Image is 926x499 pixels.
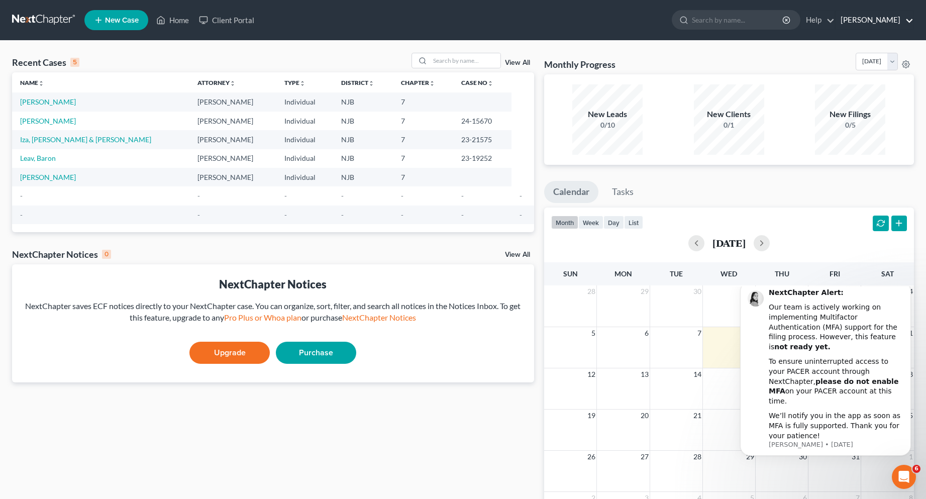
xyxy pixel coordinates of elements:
[197,191,200,200] span: -
[586,410,596,422] span: 19
[230,80,236,86] i: unfold_more
[189,342,270,364] a: Upgrade
[830,269,840,278] span: Fri
[670,269,683,278] span: Tue
[520,211,522,219] span: -
[284,211,287,219] span: -
[801,11,835,29] a: Help
[815,109,885,120] div: New Filings
[102,250,111,259] div: 0
[520,191,522,200] span: -
[44,16,178,65] div: Our team is actively working on implementing Multifactor Authentication (MFA) support for the fil...
[342,313,416,322] a: NextChapter Notices
[20,154,56,162] a: Leav, Baron
[712,238,746,248] h2: [DATE]
[44,70,178,120] div: To ensure uninterrupted access to your PACER account through NextChapter, on your PACER account a...
[429,80,435,86] i: unfold_more
[725,286,926,494] iframe: Intercom notifications message
[189,168,276,186] td: [PERSON_NAME]
[276,130,333,149] td: Individual
[721,269,737,278] span: Wed
[544,58,615,70] h3: Monthly Progress
[90,91,173,99] b: please do not enable
[563,269,578,278] span: Sun
[401,211,403,219] span: -
[276,149,333,168] td: Individual
[393,149,454,168] td: 7
[284,79,305,86] a: Typeunfold_more
[393,92,454,111] td: 7
[20,211,23,219] span: -
[461,191,464,200] span: -
[401,191,403,200] span: -
[20,173,76,181] a: [PERSON_NAME]
[23,4,39,20] img: Profile image for Lindsey
[855,285,861,297] span: 3
[393,168,454,186] td: 7
[692,368,702,380] span: 14
[401,79,435,86] a: Chapterunfold_more
[836,11,913,29] a: [PERSON_NAME]
[603,216,624,229] button: day
[802,285,808,297] span: 2
[572,109,643,120] div: New Leads
[105,17,139,24] span: New Case
[692,410,702,422] span: 21
[299,80,305,86] i: unfold_more
[44,125,178,154] div: We’ll notify you in the app as soon as MFA is fully supported. Thank you for your patience!
[696,327,702,339] span: 7
[194,11,259,29] a: Client Portal
[694,120,764,130] div: 0/1
[12,56,79,68] div: Recent Cases
[640,451,650,463] span: 27
[461,79,493,86] a: Case Nounfold_more
[197,79,236,86] a: Attorneyunfold_more
[197,211,200,219] span: -
[624,216,643,229] button: list
[341,191,344,200] span: -
[505,251,530,258] a: View All
[908,285,914,297] span: 4
[586,368,596,380] span: 12
[189,130,276,149] td: [PERSON_NAME]
[749,285,755,297] span: 1
[586,285,596,297] span: 28
[44,2,178,152] div: Message content
[614,269,632,278] span: Mon
[38,80,44,86] i: unfold_more
[20,97,76,106] a: [PERSON_NAME]
[189,92,276,111] td: [PERSON_NAME]
[333,112,392,130] td: NJB
[70,58,79,67] div: 5
[20,191,23,200] span: -
[572,120,643,130] div: 0/10
[276,342,356,364] a: Purchase
[44,154,178,163] p: Message from Lindsey, sent 10w ago
[284,191,287,200] span: -
[20,135,151,144] a: Iza, [PERSON_NAME] & [PERSON_NAME]
[912,465,920,473] span: 6
[578,216,603,229] button: week
[603,181,643,203] a: Tasks
[640,410,650,422] span: 20
[461,211,464,219] span: -
[341,79,374,86] a: Districtunfold_more
[640,368,650,380] span: 13
[430,53,500,68] input: Search by name...
[368,80,374,86] i: unfold_more
[333,130,392,149] td: NJB
[20,117,76,125] a: [PERSON_NAME]
[692,285,702,297] span: 30
[20,301,526,324] div: NextChapter saves ECF notices directly to your NextChapter case. You can organize, sort, filter, ...
[276,92,333,111] td: Individual
[453,130,511,149] td: 23-21575
[333,168,392,186] td: NJB
[644,327,650,339] span: 6
[775,269,789,278] span: Thu
[892,465,916,489] iframe: Intercom live chat
[881,269,894,278] span: Sat
[551,216,578,229] button: month
[44,2,119,10] b: NextChapter Alert:
[20,276,526,292] div: NextChapter Notices
[20,79,44,86] a: Nameunfold_more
